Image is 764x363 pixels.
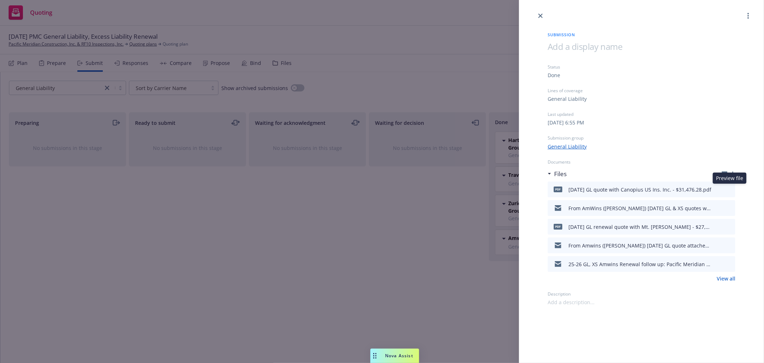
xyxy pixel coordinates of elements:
[715,241,720,250] button: download file
[726,222,732,231] button: preview file
[568,223,712,231] div: [DATE] GL renewal quote with Mt. [PERSON_NAME] - $27,560.90.pdf
[548,119,584,126] div: [DATE] 6:55 PM
[370,349,419,363] button: Nova Assist
[548,71,560,79] div: Done
[568,186,711,193] div: [DATE] GL quote with Canopius US Ins. Inc. - $31,476.28.pdf
[726,260,732,268] button: preview file
[554,169,567,179] h3: Files
[548,88,735,94] div: Lines of coverage
[726,241,732,250] button: preview file
[554,187,562,192] span: pdf
[715,260,720,268] button: download file
[548,135,735,141] div: Submission group
[713,173,746,184] div: Preview file
[554,224,562,229] span: pdf
[744,11,753,20] a: more
[548,291,735,297] div: Description
[548,111,735,117] div: Last updated
[568,242,712,249] div: From Amwins ([PERSON_NAME]) [DATE] GL quote attached.msg
[548,159,735,165] div: Documents
[370,349,379,363] div: Drag to move
[548,32,735,38] span: Submission
[536,11,545,20] a: close
[715,185,720,194] button: download file
[715,222,720,231] button: download file
[717,275,735,282] a: View all
[548,143,587,150] a: General Liability
[568,204,712,212] div: From AmWins ([PERSON_NAME]) [DATE] GL & XS quotes with Canopius attached.msg
[548,64,735,70] div: Status
[568,260,712,268] div: 25-26 GL, XS Amwins Renewal follow up: Pacific Meridian Construction: 25-26 Renewal GL and XS
[548,95,587,103] div: General Liability
[548,169,567,179] div: Files
[715,204,720,212] button: download file
[385,353,413,359] span: Nova Assist
[726,185,732,194] button: preview file
[726,204,732,212] button: preview file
